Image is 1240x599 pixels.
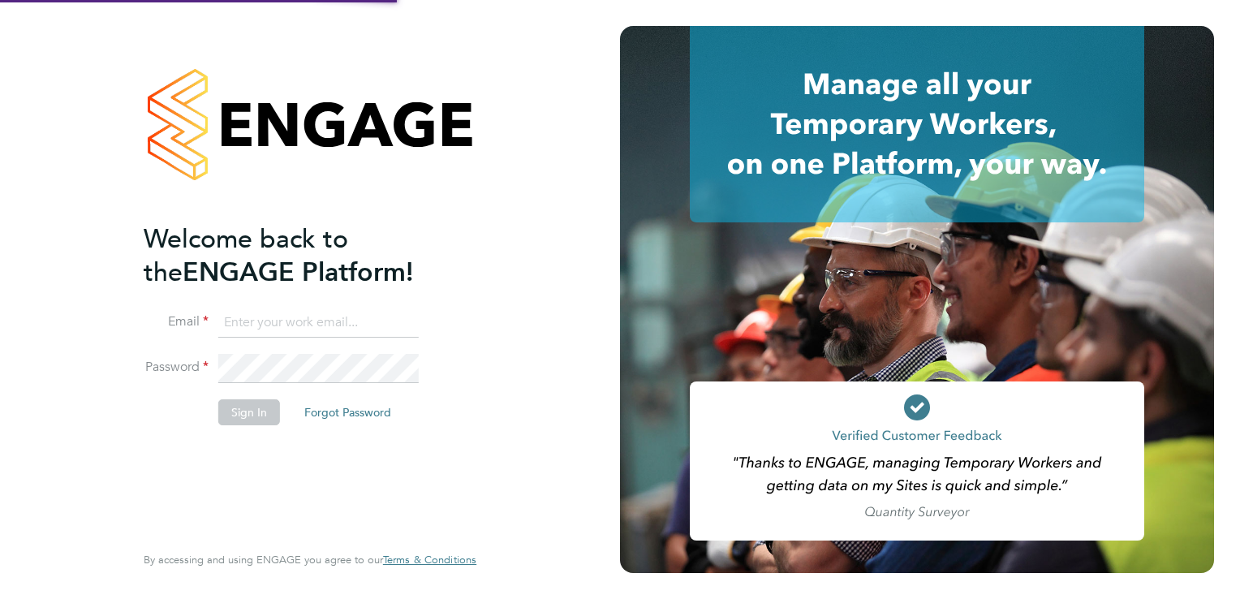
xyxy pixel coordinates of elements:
[218,399,280,425] button: Sign In
[144,222,460,289] h2: ENGAGE Platform!
[144,553,476,567] span: By accessing and using ENGAGE you agree to our
[383,554,476,567] a: Terms & Conditions
[144,223,348,288] span: Welcome back to the
[218,308,419,338] input: Enter your work email...
[291,399,404,425] button: Forgot Password
[144,359,209,376] label: Password
[144,313,209,330] label: Email
[383,553,476,567] span: Terms & Conditions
